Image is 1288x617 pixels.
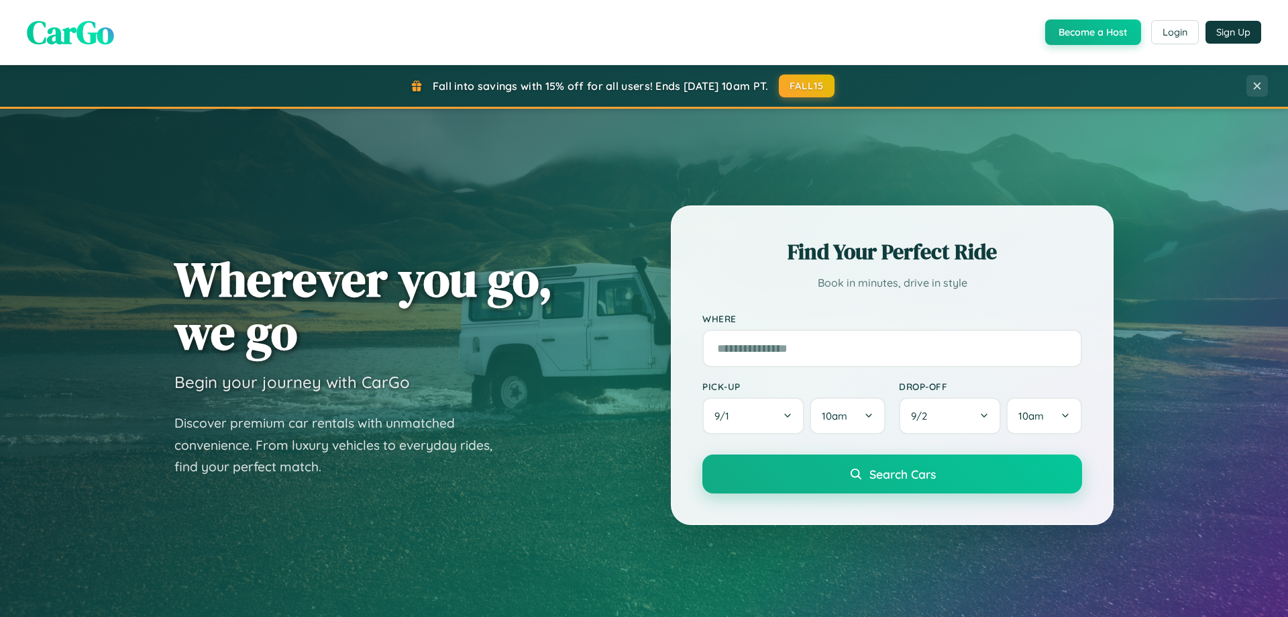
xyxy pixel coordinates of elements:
[702,397,804,434] button: 9/1
[174,412,510,478] p: Discover premium car rentals with unmatched convenience. From luxury vehicles to everyday rides, ...
[822,410,847,422] span: 10am
[899,381,1082,392] label: Drop-off
[702,273,1082,293] p: Book in minutes, drive in style
[779,75,835,97] button: FALL15
[899,397,1001,434] button: 9/2
[1045,19,1141,45] button: Become a Host
[1018,410,1044,422] span: 10am
[1205,21,1261,44] button: Sign Up
[702,313,1082,324] label: Where
[1006,397,1082,434] button: 10am
[702,237,1082,267] h2: Find Your Perfect Ride
[433,79,769,93] span: Fall into savings with 15% off for all users! Ends [DATE] 10am PT.
[174,372,410,392] h3: Begin your journey with CarGo
[1151,20,1199,44] button: Login
[27,10,114,54] span: CarGo
[702,381,885,392] label: Pick-up
[702,455,1082,493] button: Search Cars
[911,410,934,422] span: 9 / 2
[714,410,736,422] span: 9 / 1
[174,252,553,359] h1: Wherever you go, we go
[810,397,885,434] button: 10am
[869,467,936,481] span: Search Cars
